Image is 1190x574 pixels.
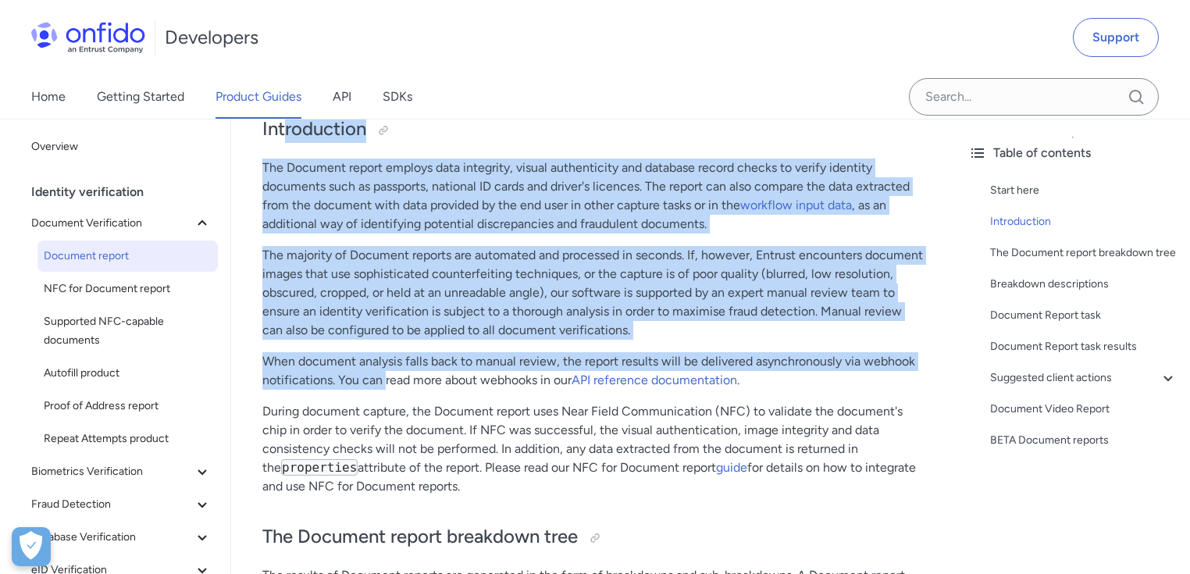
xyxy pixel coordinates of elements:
[31,22,145,53] img: Onfido Logo
[990,306,1178,325] a: Document Report task
[990,337,1178,356] a: Document Report task results
[990,244,1178,262] a: The Document report breakdown tree
[37,273,218,305] a: NFC for Document report
[12,527,51,566] div: Cookie Preferences
[31,137,212,156] span: Overview
[37,423,218,455] a: Repeat Attempts product
[990,400,1178,419] a: Document Video Report
[968,144,1178,162] div: Table of contents
[31,176,224,208] div: Identity verification
[44,247,212,266] span: Document report
[44,312,212,350] span: Supported NFC-capable documents
[383,75,412,119] a: SDKs
[216,75,301,119] a: Product Guides
[12,527,51,566] button: Open Preferences
[990,275,1178,294] a: Breakdown descriptions
[31,75,66,119] a: Home
[990,369,1178,387] a: Suggested client actions
[281,459,358,476] code: properties
[25,208,218,239] button: Document Verification
[333,75,351,119] a: API
[44,397,212,415] span: Proof of Address report
[990,431,1178,450] a: BETA Document reports
[262,116,925,143] h2: Introduction
[25,456,218,487] button: Biometrics Verification
[740,198,852,212] a: workflow input data
[44,280,212,298] span: NFC for Document report
[37,241,218,272] a: Document report
[31,462,193,481] span: Biometrics Verification
[25,522,218,553] button: Database Verification
[44,430,212,448] span: Repeat Attempts product
[262,352,925,390] p: When document analysis falls back to manual review, the report results will be delivered asynchro...
[44,364,212,383] span: Autofill product
[262,159,925,234] p: The Document report employs data integrity, visual authenticity and database record checks to ver...
[262,246,925,340] p: The majority of Document reports are automated and processed in seconds. If, however, Entrust enc...
[31,528,193,547] span: Database Verification
[262,402,925,496] p: During document capture, the Document report uses Near Field Communication (NFC) to validate the ...
[716,460,747,475] a: guide
[990,181,1178,200] a: Start here
[97,75,184,119] a: Getting Started
[165,25,258,50] h1: Developers
[37,390,218,422] a: Proof of Address report
[1073,18,1159,57] a: Support
[31,495,193,514] span: Fraud Detection
[909,78,1159,116] input: Onfido search input field
[31,214,193,233] span: Document Verification
[37,358,218,389] a: Autofill product
[572,373,737,387] a: API reference documentation
[25,131,218,162] a: Overview
[37,306,218,356] a: Supported NFC-capable documents
[25,489,218,520] button: Fraud Detection
[262,524,925,551] h2: The Document report breakdown tree
[990,212,1178,231] a: Introduction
